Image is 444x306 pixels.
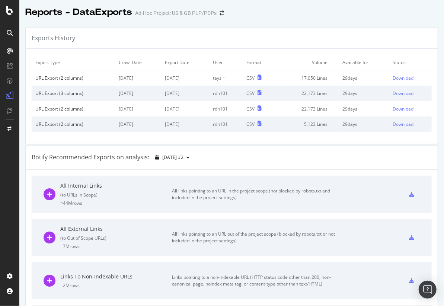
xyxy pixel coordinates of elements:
[247,106,255,112] div: CSV
[277,70,339,86] td: 17,050 Lines
[172,274,339,287] div: Links pointing to a non-indexable URL (HTTP status code other than 200, non-canonical page, noind...
[32,55,115,70] td: Export Type
[419,281,437,299] div: Open Intercom Messenger
[115,117,161,132] td: [DATE]
[115,86,161,101] td: [DATE]
[277,101,339,117] td: 22,173 Lines
[161,101,209,117] td: [DATE]
[209,86,243,101] td: rdh101
[243,55,277,70] td: Format
[25,6,132,19] div: Reports - DataExports
[35,75,111,81] div: URL Export (2 columns)
[60,182,172,189] div: All Internal Links
[60,243,172,249] div: = 7M rows
[35,90,111,96] div: URL Export (3 columns)
[277,86,339,101] td: 22,173 Lines
[277,55,339,70] td: Volume
[35,121,111,127] div: URL Export (2 columns)
[115,55,161,70] td: Crawl Date
[115,70,161,86] td: [DATE]
[393,75,414,81] div: Download
[339,55,389,70] td: Available for
[60,235,172,241] div: ( to Out of Scope URLs )
[161,117,209,132] td: [DATE]
[35,106,111,112] div: URL Export (2 columns)
[209,117,243,132] td: rdh101
[161,55,209,70] td: Export Date
[339,101,389,117] td: 29 days
[247,90,255,96] div: CSV
[393,121,428,127] a: Download
[339,117,389,132] td: 29 days
[409,235,414,240] div: csv-export
[172,188,339,201] div: All links pointing to an URL in the project scope (not blocked by robots.txt and included in the ...
[60,192,172,198] div: ( to URLs in Scope )
[152,152,192,163] button: [DATE] #2
[161,70,209,86] td: [DATE]
[32,153,149,162] div: Botify Recommended Exports on analysis:
[220,10,224,16] div: arrow-right-arrow-left
[409,192,414,197] div: csv-export
[393,90,414,96] div: Download
[247,121,255,127] div: CSV
[60,200,172,206] div: = 44M rows
[409,278,414,283] div: csv-export
[32,34,75,42] div: Exports History
[393,121,414,127] div: Download
[247,75,255,81] div: CSV
[389,55,432,70] td: Status
[162,154,183,160] span: 2025 Oct. 1st #2
[135,9,217,17] div: Ad-Hoc Project: US & GB PLP/PDPs
[60,273,172,280] div: Links To Non-Indexable URLs
[209,70,243,86] td: taysir
[209,55,243,70] td: User
[393,106,428,112] a: Download
[339,70,389,86] td: 29 days
[60,225,172,233] div: All External Links
[393,75,428,81] a: Download
[339,86,389,101] td: 29 days
[115,101,161,117] td: [DATE]
[393,90,428,96] a: Download
[172,231,339,244] div: All links pointing to an URL out of the project scope (blocked by robots.txt or not included in t...
[60,282,172,289] div: = 2M rows
[393,106,414,112] div: Download
[209,101,243,117] td: rdh101
[277,117,339,132] td: 5,123 Lines
[161,86,209,101] td: [DATE]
